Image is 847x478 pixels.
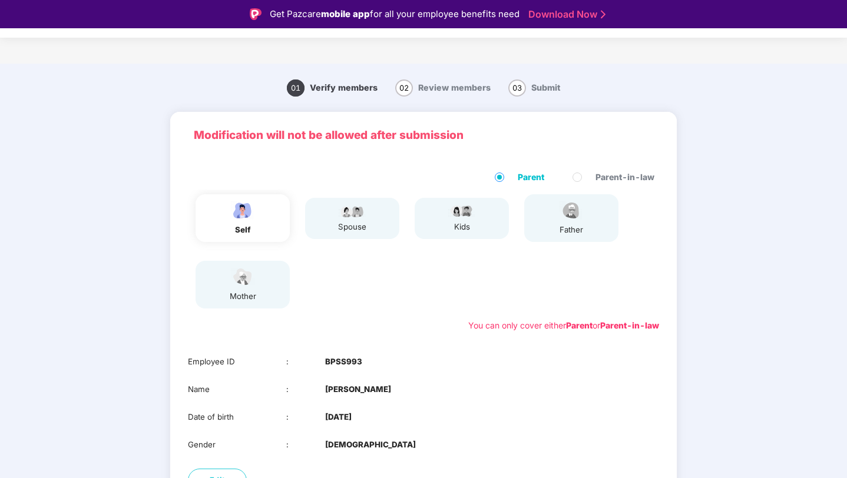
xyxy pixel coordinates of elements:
[188,439,286,451] div: Gender
[338,204,367,218] img: svg+xml;base64,PHN2ZyB4bWxucz0iaHR0cDovL3d3dy53My5vcmcvMjAwMC9zdmciIHdpZHRoPSI5Ny44OTciIGhlaWdodD...
[287,79,305,97] span: 01
[528,8,602,21] a: Download Now
[286,356,326,368] div: :
[557,200,586,221] img: svg+xml;base64,PHN2ZyBpZD0iRmF0aGVyX2ljb24iIHhtbG5zPSJodHRwOi8vd3d3LnczLm9yZy8yMDAwL3N2ZyIgeG1sbn...
[508,79,526,97] span: 03
[325,356,362,368] b: BPSS993
[468,319,659,332] div: You can only cover either or
[513,171,549,184] span: Parent
[228,224,257,236] div: self
[447,221,477,233] div: kids
[286,383,326,396] div: :
[250,8,262,20] img: Logo
[228,290,257,303] div: mother
[325,411,352,423] b: [DATE]
[395,79,413,97] span: 02
[557,224,586,236] div: father
[194,127,653,144] p: Modification will not be allowed after submission
[325,383,391,396] b: [PERSON_NAME]
[325,439,416,451] b: [DEMOGRAPHIC_DATA]
[338,221,367,233] div: spouse
[601,8,606,21] img: Stroke
[188,411,286,423] div: Date of birth
[286,439,326,451] div: :
[228,267,257,287] img: svg+xml;base64,PHN2ZyB4bWxucz0iaHR0cDovL3d3dy53My5vcmcvMjAwMC9zdmciIHdpZHRoPSI1NCIgaGVpZ2h0PSIzOC...
[228,200,257,221] img: svg+xml;base64,PHN2ZyBpZD0iRW1wbG95ZWVfbWFsZSIgeG1sbnM9Imh0dHA6Ly93d3cudzMub3JnLzIwMDAvc3ZnIiB3aW...
[286,411,326,423] div: :
[600,320,659,330] b: Parent-in-law
[188,356,286,368] div: Employee ID
[566,320,593,330] b: Parent
[310,82,378,92] span: Verify members
[418,82,491,92] span: Review members
[321,8,370,19] strong: mobile app
[270,7,520,21] div: Get Pazcare for all your employee benefits need
[188,383,286,396] div: Name
[447,204,477,218] img: svg+xml;base64,PHN2ZyB4bWxucz0iaHR0cDovL3d3dy53My5vcmcvMjAwMC9zdmciIHdpZHRoPSI3OS4wMzciIGhlaWdodD...
[591,171,659,184] span: Parent-in-law
[531,82,560,92] span: Submit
